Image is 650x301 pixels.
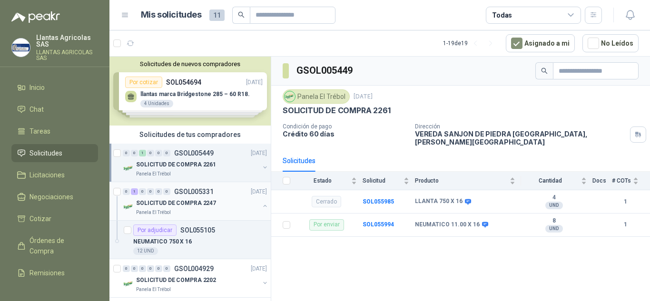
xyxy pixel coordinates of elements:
[30,170,65,180] span: Licitaciones
[30,192,73,202] span: Negociaciones
[582,34,639,52] button: No Leídos
[363,172,415,190] th: Solicitud
[30,148,62,158] span: Solicitudes
[136,276,216,285] p: SOLICITUD DE COMPRA 2202
[174,188,214,195] p: GSOL005331
[11,122,98,140] a: Tareas
[123,188,130,195] div: 0
[30,214,51,224] span: Cotizar
[11,188,98,206] a: Negociaciones
[180,227,215,233] p: SOL055105
[109,221,271,259] a: Por adjudicarSOL055105NEUMATICO 750 X 1612 UND
[123,263,269,293] a: 0 0 0 0 0 0 GSOL004929[DATE] Company LogoSOLICITUD DE COMPRA 2202Panela El Trébol
[141,8,202,22] h1: Mis solicitudes
[123,265,130,272] div: 0
[131,150,138,156] div: 0
[363,198,394,205] a: SOL055985
[155,265,162,272] div: 0
[415,198,463,205] b: LLANTA 750 X 16
[123,147,269,178] a: 0 0 1 0 0 0 GSOL005449[DATE] Company LogoSOLICITUD DE COMPRA 2261Panela El Trébol
[251,149,267,158] p: [DATE]
[283,130,407,138] p: Crédito 60 días
[133,237,192,246] p: NEUMATICO 750 X 16
[123,201,134,213] img: Company Logo
[147,150,154,156] div: 0
[163,188,170,195] div: 0
[443,36,498,51] div: 1 - 19 de 19
[11,166,98,184] a: Licitaciones
[139,265,146,272] div: 0
[612,197,639,206] b: 1
[312,196,341,207] div: Cerrado
[136,209,171,216] p: Panela El Trébol
[30,82,45,93] span: Inicio
[136,160,216,169] p: SOLICITUD DE COMPRA 2261
[123,186,269,216] a: 0 1 0 0 0 0 GSOL005331[DATE] Company LogoSOLICITUD DE COMPRA 2247Panela El Trébol
[309,219,344,231] div: Por enviar
[415,221,480,229] b: NEUMATICO 11.00 X 16
[592,172,612,190] th: Docs
[131,188,138,195] div: 1
[363,221,394,228] a: SOL055994
[545,202,563,209] div: UND
[30,268,65,278] span: Remisiones
[521,194,587,202] b: 4
[238,11,245,18] span: search
[36,34,98,48] p: Llantas Agricolas SAS
[11,144,98,162] a: Solicitudes
[139,150,146,156] div: 1
[283,89,350,104] div: Panela El Trébol
[11,264,98,282] a: Remisiones
[11,100,98,118] a: Chat
[147,188,154,195] div: 0
[506,34,575,52] button: Asignado a mi
[283,106,391,116] p: SOLICITUD DE COMPRA 2261
[155,150,162,156] div: 0
[415,172,521,190] th: Producto
[109,57,271,126] div: Solicitudes de nuevos compradoresPor cotizarSOL054694[DATE] llantas marca Bridgestone 285 – 60 R1...
[209,10,225,21] span: 11
[139,188,146,195] div: 0
[30,235,89,256] span: Órdenes de Compra
[415,130,626,146] p: VEREDA SANJON DE PIEDRA [GEOGRAPHIC_DATA] , [PERSON_NAME][GEOGRAPHIC_DATA]
[296,63,354,78] h3: GSOL005449
[11,11,60,23] img: Logo peakr
[612,220,639,229] b: 1
[296,172,363,190] th: Estado
[296,177,349,184] span: Estado
[136,286,171,293] p: Panela El Trébol
[163,265,170,272] div: 0
[11,232,98,260] a: Órdenes de Compra
[541,68,548,74] span: search
[612,172,650,190] th: # COTs
[492,10,512,20] div: Todas
[155,188,162,195] div: 0
[11,210,98,228] a: Cotizar
[109,126,271,144] div: Solicitudes de tus compradores
[174,150,214,156] p: GSOL005449
[36,49,98,61] p: LLANTAS AGRICOLAS SAS
[123,278,134,290] img: Company Logo
[283,155,315,166] div: Solicitudes
[136,199,216,208] p: SOLICITUD DE COMPRA 2247
[113,60,267,68] button: Solicitudes de nuevos compradores
[12,39,30,57] img: Company Logo
[123,150,130,156] div: 0
[163,150,170,156] div: 0
[30,126,50,136] span: Tareas
[545,225,563,233] div: UND
[174,265,214,272] p: GSOL004929
[123,163,134,174] img: Company Logo
[354,92,373,101] p: [DATE]
[251,264,267,273] p: [DATE]
[30,104,44,115] span: Chat
[521,217,587,225] b: 8
[11,78,98,97] a: Inicio
[133,247,158,255] div: 12 UND
[251,187,267,196] p: [DATE]
[133,224,177,236] div: Por adjudicar
[415,177,508,184] span: Producto
[285,91,295,102] img: Company Logo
